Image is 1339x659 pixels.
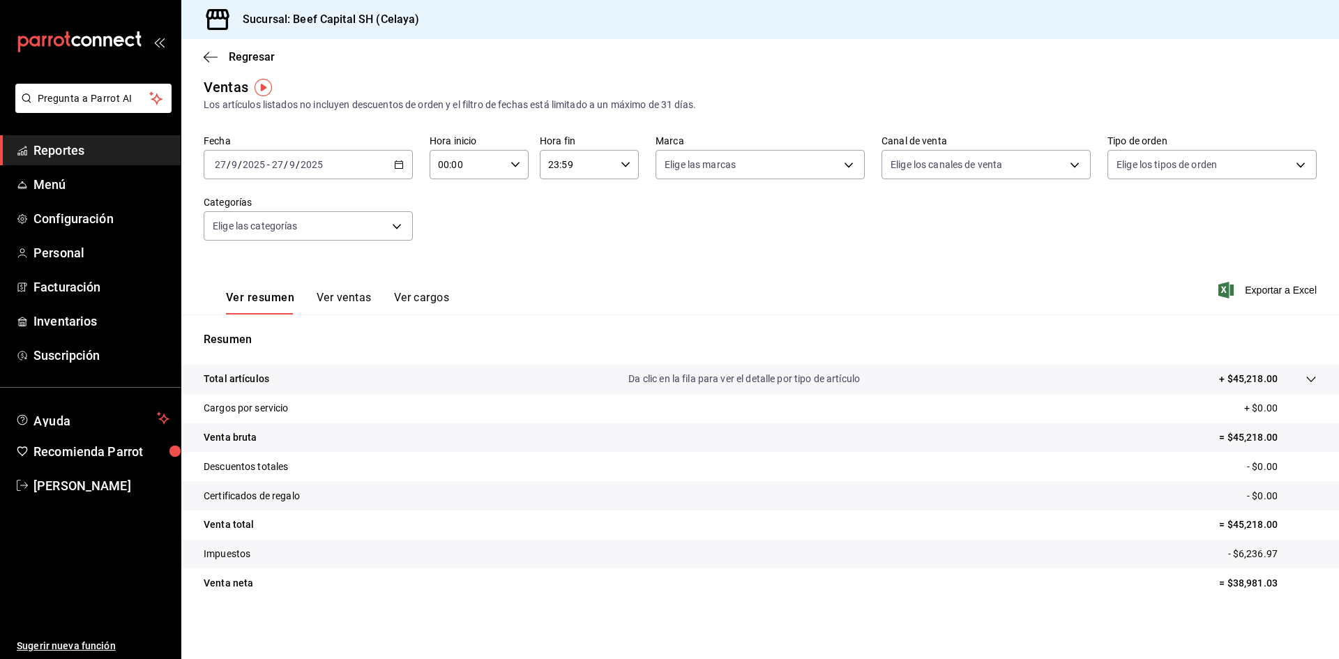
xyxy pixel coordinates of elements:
[204,401,289,416] p: Cargos por servicio
[33,243,169,262] span: Personal
[1244,401,1317,416] p: + $0.00
[204,77,248,98] div: Ventas
[656,136,865,146] label: Marca
[214,159,227,170] input: --
[17,639,169,653] span: Sugerir nueva función
[1247,460,1317,474] p: - $0.00
[289,159,296,170] input: --
[232,11,419,28] h3: Sucursal: Beef Capital SH (Celaya)
[1219,430,1317,445] p: = $45,218.00
[153,36,165,47] button: open_drawer_menu
[213,219,298,233] span: Elige las categorías
[1247,489,1317,503] p: - $0.00
[226,291,294,315] button: Ver resumen
[1221,282,1317,298] button: Exportar a Excel
[204,489,300,503] p: Certificados de regalo
[38,91,150,106] span: Pregunta a Parrot AI
[33,312,169,331] span: Inventarios
[33,476,169,495] span: [PERSON_NAME]
[540,136,639,146] label: Hora fin
[204,98,1317,112] div: Los artículos listados no incluyen descuentos de orden y el filtro de fechas está limitado a un m...
[204,460,288,474] p: Descuentos totales
[204,517,254,532] p: Venta total
[284,159,288,170] span: /
[227,159,231,170] span: /
[255,79,272,96] img: Tooltip marker
[33,278,169,296] span: Facturación
[1228,547,1317,561] p: - $6,236.97
[33,141,169,160] span: Reportes
[882,136,1091,146] label: Canal de venta
[1107,136,1317,146] label: Tipo de orden
[317,291,372,315] button: Ver ventas
[204,331,1317,348] p: Resumen
[665,158,736,172] span: Elige las marcas
[33,346,169,365] span: Suscripción
[204,430,257,445] p: Venta bruta
[394,291,450,315] button: Ver cargos
[33,410,151,427] span: Ayuda
[204,136,413,146] label: Fecha
[204,197,413,207] label: Categorías
[300,159,324,170] input: ----
[271,159,284,170] input: --
[204,372,269,386] p: Total artículos
[430,136,529,146] label: Hora inicio
[242,159,266,170] input: ----
[33,209,169,228] span: Configuración
[231,159,238,170] input: --
[891,158,1002,172] span: Elige los canales de venta
[267,159,270,170] span: -
[229,50,275,63] span: Regresar
[204,50,275,63] button: Regresar
[628,372,860,386] p: Da clic en la fila para ver el detalle por tipo de artículo
[33,442,169,461] span: Recomienda Parrot
[226,291,449,315] div: navigation tabs
[1117,158,1217,172] span: Elige los tipos de orden
[10,101,172,116] a: Pregunta a Parrot AI
[204,547,250,561] p: Impuestos
[238,159,242,170] span: /
[1219,576,1317,591] p: = $38,981.03
[204,576,253,591] p: Venta neta
[15,84,172,113] button: Pregunta a Parrot AI
[296,159,300,170] span: /
[1219,372,1278,386] p: + $45,218.00
[1219,517,1317,532] p: = $45,218.00
[33,175,169,194] span: Menú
